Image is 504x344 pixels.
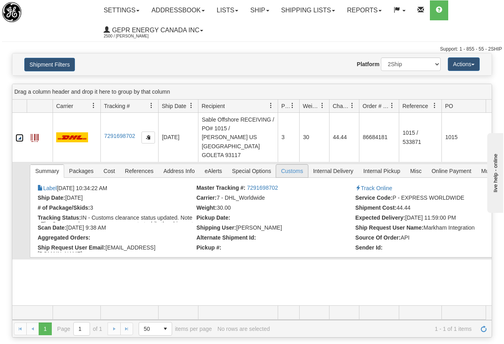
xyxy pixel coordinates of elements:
span: select [159,322,172,335]
a: Packages filter column settings [286,99,299,112]
li: 30.00 [196,204,353,212]
th: Press ctrl + space to group [27,100,53,113]
span: PO [445,102,453,110]
span: Address Info [159,165,200,177]
span: Ship Date [162,102,186,110]
a: 7291698702 [104,133,135,139]
li: [EMAIL_ADDRESS][DOMAIN_NAME] [37,244,194,252]
span: Special Options [227,165,276,177]
a: PO filter column settings [481,99,494,112]
a: Lists [211,0,244,20]
img: 7 - DHL_Worldwide [56,132,88,142]
a: Order # / Ship Request # filter column settings [385,99,399,112]
div: grid grouping header [12,84,492,100]
td: Sable Offshore RECEIVING / PO# 1015 / [PERSON_NAME] US [GEOGRAPHIC_DATA] GOLETA 93117 [198,113,278,162]
a: Ship [244,0,275,20]
span: Internal Delivery [308,165,358,177]
td: 44.44 [329,113,359,162]
strong: Weight: [196,204,217,211]
iframe: chat widget [486,131,503,212]
span: Page sizes drop down [139,322,172,336]
strong: Tracking Status: [37,214,81,221]
strong: Scan Date: [37,224,66,231]
th: Press ctrl + space to group [158,100,198,113]
span: Customs [276,165,308,177]
li: [DATE] 9:38 AM [37,224,194,232]
strong: Carrier: [196,195,217,201]
th: Press ctrl + space to group [53,100,100,113]
th: Press ctrl + space to group [299,100,329,113]
span: Recipient [202,102,225,110]
a: Label [37,185,57,191]
th: Press ctrl + space to group [359,100,399,113]
strong: Master Tracking #: [196,185,245,191]
td: 3 [278,113,299,162]
th: Press ctrl + space to group [198,100,278,113]
div: live help - online [6,7,74,13]
a: Tracking # filter column settings [145,99,158,112]
span: eAlerts [200,165,227,177]
a: Charge filter column settings [345,99,359,112]
span: Charge [333,102,349,110]
th: Press ctrl + space to group [329,100,359,113]
a: Refresh [477,322,490,335]
span: Reference [402,102,428,110]
a: Settings [98,0,145,20]
strong: Aggregated Orders: [37,234,90,241]
a: Recipient filter column settings [264,99,278,112]
strong: Pickup Date: [196,214,230,221]
li: 7 - DHL_Worldwide [196,195,353,202]
strong: Shipment Cost: [355,204,396,211]
span: Packages [281,102,290,110]
a: Collapse [16,134,24,142]
img: logo2500.jpg [2,2,22,22]
a: Reports [341,0,388,20]
span: GEPR Energy Canada Inc [110,27,199,33]
li: IN - Customs clearance status updated. Note - The Customs clearance process may start while the s... [37,214,194,222]
span: 50 [144,325,154,333]
th: Press ctrl + space to group [100,100,158,113]
span: Carrier [56,102,73,110]
th: Press ctrl + space to group [278,100,299,113]
button: Copy to clipboard [141,132,155,143]
span: Packages [64,165,98,177]
td: 1015 / 533871 [399,113,441,162]
td: 30 [299,113,329,162]
span: Tracking # [104,102,130,110]
span: Cost [99,165,120,177]
span: Summary [30,165,64,177]
strong: Alternate Shipment Id: [196,234,256,241]
span: References [120,165,159,177]
td: 1015 [441,113,494,162]
label: Platform [357,60,380,68]
td: 86684181 [359,113,399,162]
a: Label [31,130,39,143]
strong: Expected Delivery: [355,214,405,221]
a: Weight filter column settings [316,99,329,112]
th: Press ctrl + space to group [441,100,494,113]
button: Shipment Filters [24,58,75,71]
span: Online Payment [427,165,476,177]
span: Misc [405,165,426,177]
span: Internal Pickup [359,165,405,177]
span: 2500 / [PERSON_NAME] [104,32,163,40]
a: Carrier filter column settings [87,99,100,112]
a: GEPR Energy Canada Inc 2500 / [PERSON_NAME] [98,20,209,40]
strong: Ship Request User Name: [355,224,424,231]
a: Reference filter column settings [428,99,441,112]
a: Addressbook [145,0,211,20]
span: 1 - 1 of 1 items [275,326,472,332]
li: 3 [37,204,194,212]
a: Track Online [355,185,392,191]
a: 7291698702 [247,185,278,191]
span: Page of 1 [57,322,102,336]
strong: # of Package/Skids: [37,204,90,211]
div: No rows are selected [218,326,270,332]
span: Weight [303,102,320,110]
strong: Pickup #: [196,244,221,251]
li: [DATE] [37,195,194,202]
th: Press ctrl + space to group [399,100,441,113]
li: Joselito Capada (29973) [196,224,353,232]
td: [DATE] [158,113,198,162]
a: Shipping lists [275,0,341,20]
